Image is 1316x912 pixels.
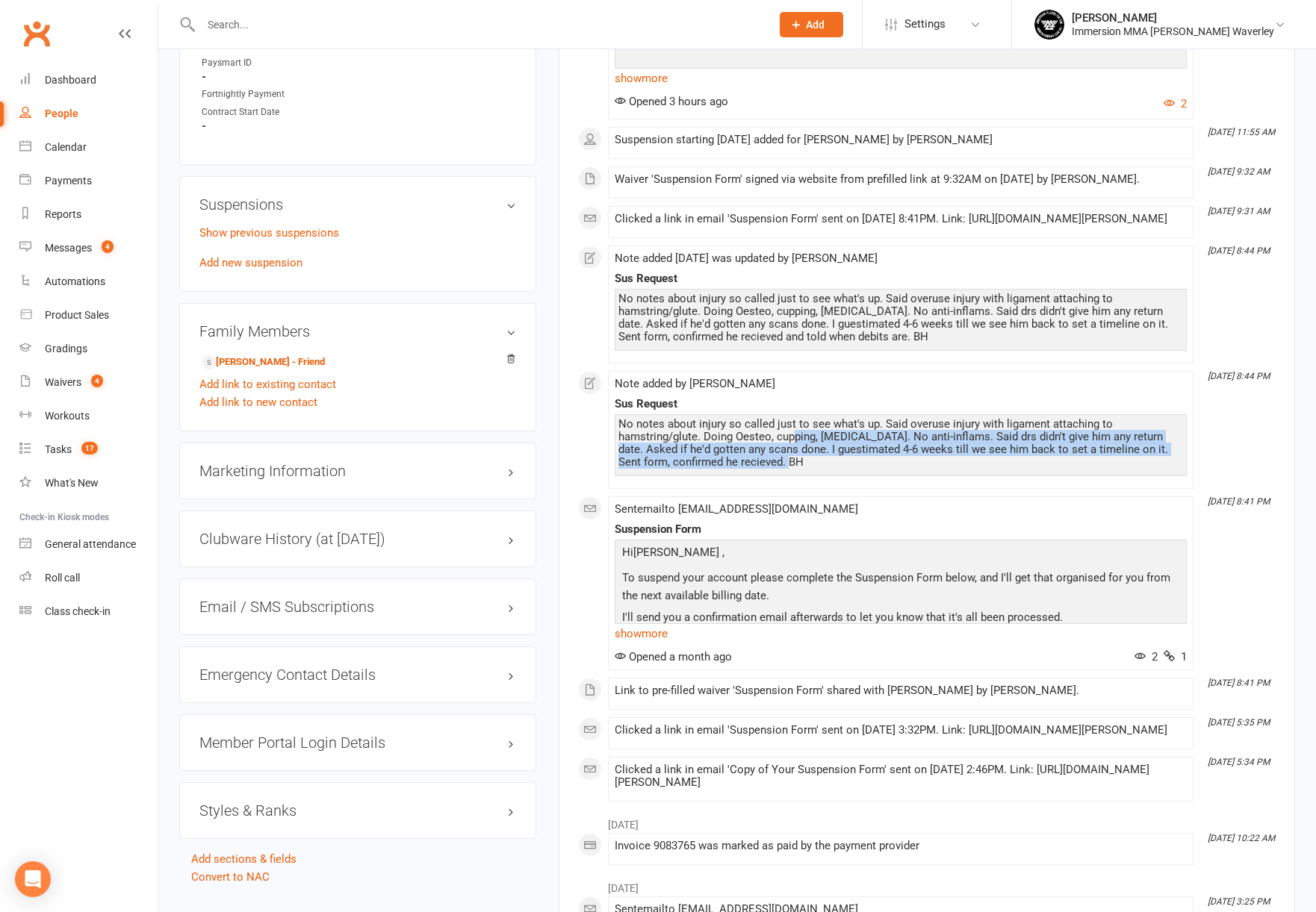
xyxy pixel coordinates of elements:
[19,131,158,164] a: Calendar
[199,393,317,411] a: Add link to new contact
[102,240,114,253] span: 4
[199,463,516,479] h3: Marketing Information
[615,378,1187,390] div: Note added by [PERSON_NAME]
[615,763,1187,789] div: Clicked a link in email 'Copy of Your Suspension Form' sent on [DATE] 2:46PM. Link: [URL][DOMAIN_...
[19,466,158,500] a: What's New
[1208,678,1270,688] i: [DATE] 8:41 PM
[1135,650,1158,663] span: 2
[196,14,760,35] input: Search...
[45,572,80,584] div: Roll call
[615,623,1187,644] a: show more
[615,523,1187,536] div: Suspension Form
[618,543,1183,565] p: [PERSON_NAME]
[19,366,158,399] a: Waivers 4
[202,355,325,370] a: [PERSON_NAME] - Friend
[19,595,158,628] a: Class kiosk mode
[202,105,325,119] div: Contract Start Date
[615,724,1187,737] div: Clicked a link in email 'Suspension Form' sent on [DATE] 3:32PM. Link: [URL][DOMAIN_NAME][PERSON_...
[904,7,946,41] span: Settings
[202,70,516,84] strong: -
[202,119,516,133] strong: -
[15,861,51,897] div: Open Intercom Messenger
[199,666,516,683] h3: Emergency Contact Details
[806,19,825,31] span: Add
[19,299,158,332] a: Product Sales
[202,87,325,101] div: Fortnightly Payment
[1072,11,1274,25] div: [PERSON_NAME]
[578,872,1276,896] li: [DATE]
[45,538,136,550] div: General attendance
[1208,127,1275,137] i: [DATE] 11:55 AM
[615,840,1187,852] div: Invoice 9083765 was marked as paid by the payment provider
[45,343,87,355] div: Gradings
[45,141,87,153] div: Calendar
[1072,25,1274,38] div: Immersion MMA [PERSON_NAME] Waverley
[722,546,724,559] span: ,
[19,528,158,561] a: General attendance kiosk mode
[780,12,843,37] button: Add
[615,95,728,108] span: Opened 3 hours ago
[191,870,270,884] a: Convert to NAC
[1208,246,1270,256] i: [DATE] 8:44 PM
[19,561,158,595] a: Roll call
[1164,95,1187,113] button: 2
[45,275,105,287] div: Automations
[19,231,158,265] a: Messages 4
[45,605,111,617] div: Class check-in
[1164,650,1187,663] span: 1
[615,173,1187,186] div: Waiver 'Suspension Form' signed via website from prefilled link at 9:32AM on [DATE] by [PERSON_NA...
[19,265,158,299] a: Automations
[199,599,516,615] h3: Email / SMS Subscriptions
[615,134,1187,146] div: Suspension starting [DATE] added for [PERSON_NAME] by [PERSON_NAME]
[18,15,55,52] a: Clubworx
[19,433,158,466] a: Tasks 17
[615,650,732,663] span: Opened a month ago
[199,256,302,269] a: Add new suspension
[45,309,109,321] div: Product Sales
[1208,166,1270,177] i: [DATE] 9:32 AM
[618,293,1183,343] div: No notes about injury so called just to see what's up. Said overuse injury with ligament attachin...
[615,272,1187,285] div: Sus Request
[622,546,633,559] span: Hi
[45,208,81,220] div: Reports
[615,502,858,516] span: Sent email to [EMAIL_ADDRESS][DOMAIN_NAME]
[45,376,81,388] div: Waivers
[615,68,1187,89] a: show more
[45,410,90,422] div: Workouts
[615,213,1187,225] div: Clicked a link in email 'Suspension Form' sent on [DATE] 8:41PM. Link: [URL][DOMAIN_NAME][PERSON_...
[199,802,516,819] h3: Styles & Ranks
[199,375,336,393] a: Add link to existing contact
[578,809,1276,833] li: [DATE]
[1208,896,1270,907] i: [DATE] 3:25 PM
[45,107,78,119] div: People
[45,74,96,86] div: Dashboard
[1208,371,1270,381] i: [DATE] 8:44 PM
[45,443,72,455] div: Tasks
[199,196,516,213] h3: Suspensions
[202,56,325,70] div: Paysmart ID
[1208,496,1270,507] i: [DATE] 8:41 PM
[618,418,1183,469] div: No notes about injury so called just to see what's up. Said overuse injury with ligament attachin...
[45,477,99,489] div: What's New
[45,175,92,187] div: Payments
[199,226,339,240] a: Show previous suspensions
[19,399,158,433] a: Workouts
[19,198,158,231] a: Reports
[199,734,516,751] h3: Member Portal Login Details
[19,164,158,198] a: Payments
[199,323,516,340] h3: Family Members
[1208,757,1270,767] i: [DATE] 5:34 PM
[1034,10,1064,40] img: thumb_image1704201953.png
[618,569,1183,608] p: To suspend your account please complete the Suspension Form below, and I'll get that organised fo...
[615,684,1187,697] div: Link to pre-filled waiver 'Suspension Form' shared with [PERSON_NAME] by [PERSON_NAME].
[1208,717,1270,728] i: [DATE] 5:35 PM
[615,252,1187,265] div: Note added [DATE] was updated by [PERSON_NAME]
[45,242,92,254] div: Messages
[199,531,516,547] h3: Clubware History (at [DATE])
[191,852,297,866] a: Add sections & fields
[19,332,158,366] a: Gradings
[19,63,158,97] a: Dashboard
[81,442,98,455] span: 17
[1208,833,1275,843] i: [DATE] 10:22 AM
[618,608,1183,630] p: I'll send you a confirmation email afterwards to let you know that it's all been processed.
